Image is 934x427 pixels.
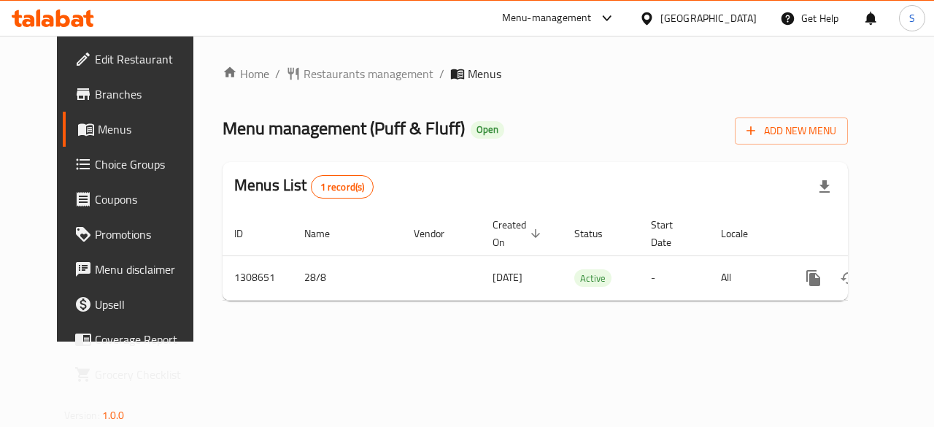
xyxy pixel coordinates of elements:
[471,121,504,139] div: Open
[574,225,622,242] span: Status
[223,65,269,82] a: Home
[95,155,201,173] span: Choice Groups
[63,357,213,392] a: Grocery Checklist
[223,65,848,82] nav: breadcrumb
[502,9,592,27] div: Menu-management
[223,255,293,300] td: 1308651
[223,112,465,145] span: Menu management ( Puff & Fluff )
[286,65,433,82] a: Restaurants management
[574,269,611,287] div: Active
[660,10,757,26] div: [GEOGRAPHIC_DATA]
[95,261,201,278] span: Menu disclaimer
[304,65,433,82] span: Restaurants management
[63,217,213,252] a: Promotions
[909,10,915,26] span: S
[63,252,213,287] a: Menu disclaimer
[651,216,692,251] span: Start Date
[493,216,545,251] span: Created On
[102,406,125,425] span: 1.0.0
[234,225,262,242] span: ID
[234,174,374,199] h2: Menus List
[439,65,444,82] li: /
[95,331,201,348] span: Coverage Report
[63,287,213,322] a: Upsell
[95,366,201,383] span: Grocery Checklist
[468,65,501,82] span: Menus
[639,255,709,300] td: -
[721,225,767,242] span: Locale
[95,296,201,313] span: Upsell
[311,175,374,199] div: Total records count
[471,123,504,136] span: Open
[95,191,201,208] span: Coupons
[312,180,374,194] span: 1 record(s)
[63,42,213,77] a: Edit Restaurant
[709,255,784,300] td: All
[95,226,201,243] span: Promotions
[64,406,100,425] span: Version:
[63,182,213,217] a: Coupons
[63,322,213,357] a: Coverage Report
[735,118,848,145] button: Add New Menu
[95,85,201,103] span: Branches
[807,169,842,204] div: Export file
[293,255,402,300] td: 28/8
[63,77,213,112] a: Branches
[63,112,213,147] a: Menus
[95,50,201,68] span: Edit Restaurant
[831,261,866,296] button: Change Status
[746,122,836,140] span: Add New Menu
[414,225,463,242] span: Vendor
[574,270,611,287] span: Active
[493,268,522,287] span: [DATE]
[304,225,349,242] span: Name
[63,147,213,182] a: Choice Groups
[98,120,201,138] span: Menus
[275,65,280,82] li: /
[796,261,831,296] button: more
